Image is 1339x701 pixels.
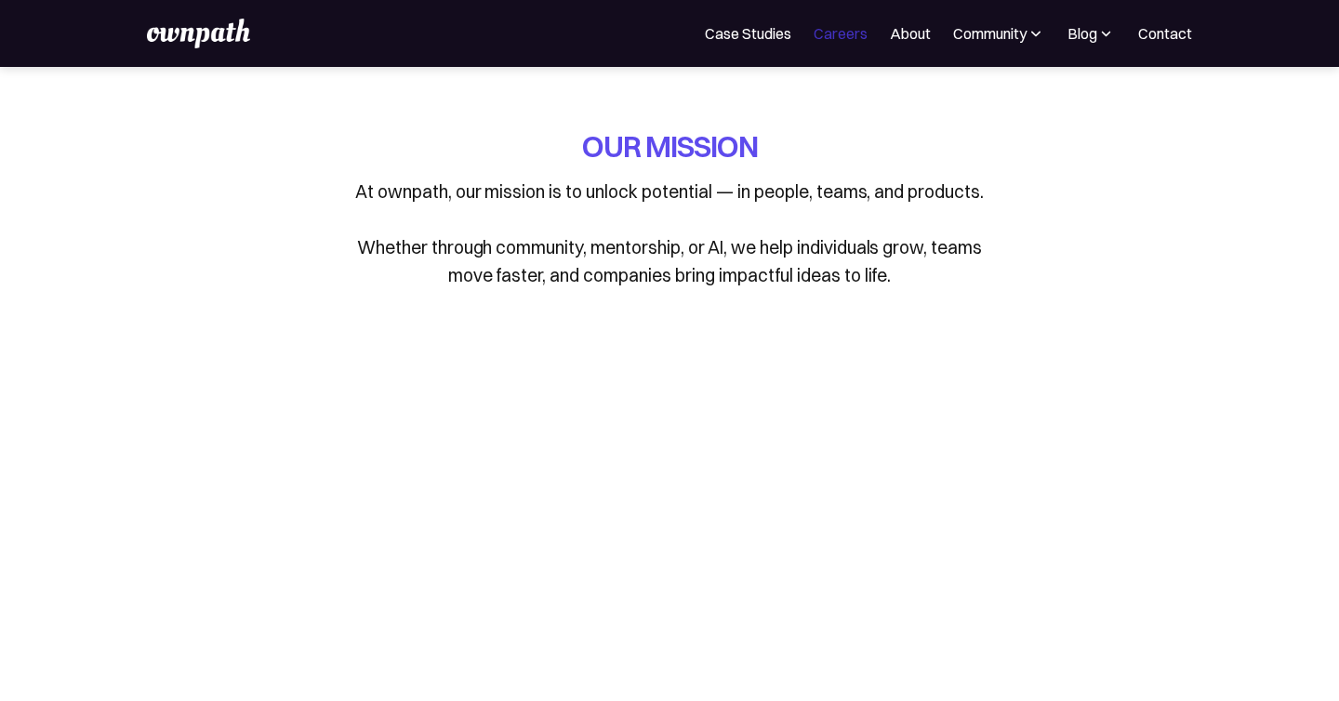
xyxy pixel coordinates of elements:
a: Careers [814,22,868,45]
p: At ownpath, our mission is to unlock potential — in people, teams, and products. Whether through ... [344,178,995,289]
h1: OUR MISSION [582,126,758,166]
div: Community [953,22,1027,45]
div: Blog [1067,22,1097,45]
div: Community [953,22,1045,45]
a: Case Studies [705,22,791,45]
div: Blog [1067,22,1116,45]
a: About [890,22,931,45]
a: Contact [1138,22,1192,45]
